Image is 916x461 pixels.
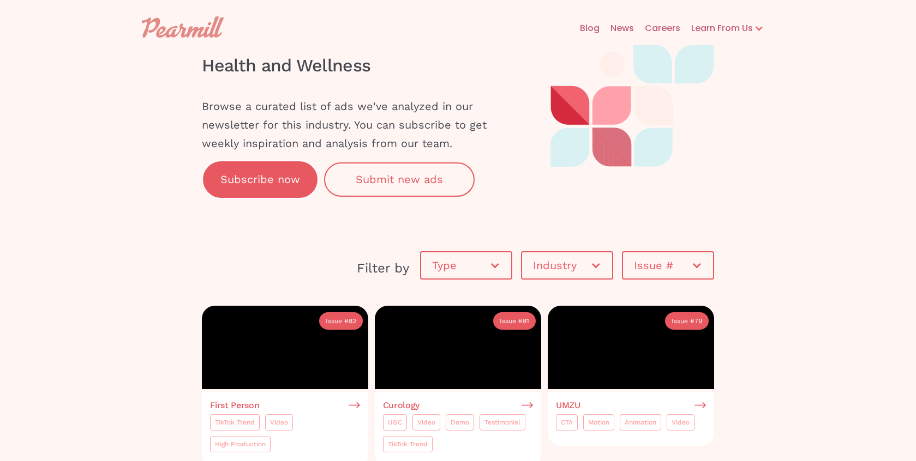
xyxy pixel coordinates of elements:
[215,417,255,428] div: TikTok Trend
[533,260,590,271] div: Industry
[556,414,578,430] a: CTA
[569,11,600,46] a: Blog
[561,417,573,428] div: CTA
[556,401,580,410] h3: UMZU
[383,401,533,410] a: Curology
[680,22,753,35] div: Learn From Us
[634,11,680,46] a: Careers
[667,414,695,430] a: Video
[665,312,709,330] a: Issue #79
[620,414,661,430] a: Animation
[202,45,371,86] h1: Health and Wellness
[634,260,691,271] div: Issue #
[383,401,420,410] h3: Curology
[215,439,266,450] div: High Production
[672,417,690,428] div: Video
[210,401,360,410] a: First Person
[600,11,634,46] a: News
[446,414,474,430] a: Demo
[480,414,525,430] a: Testimonial
[412,414,440,430] a: Video
[383,414,407,430] a: UGC
[324,162,475,197] a: Submit new ads
[484,417,520,428] div: Testimonial
[388,439,428,450] div: TikTok Trend
[695,316,702,326] div: 79
[417,417,435,428] div: Video
[388,417,402,428] div: UGC
[202,97,496,153] div: Browse a curated list of ads we've analyzed in our newsletter for this industry. You can subscrib...
[319,312,363,330] a: Issue #82
[349,316,356,326] div: 82
[583,414,614,430] a: Motion
[270,417,288,428] div: Video
[210,436,271,452] a: High Production
[451,417,469,428] div: Demo
[672,316,695,326] div: Issue #
[588,417,609,428] div: Motion
[202,160,319,199] a: Subscribe now
[500,316,523,326] div: Issue #
[556,401,706,410] a: UMZU
[265,414,293,430] a: Video
[432,260,489,271] div: Type
[210,401,260,410] h3: First Person
[625,417,656,428] div: Animation
[523,316,529,326] div: 81
[493,312,536,330] a: Issue #81
[326,316,349,326] div: Issue #
[383,436,433,452] a: TikTok Trend
[210,414,260,430] a: TikTok Trend
[202,258,409,278] div: Filter by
